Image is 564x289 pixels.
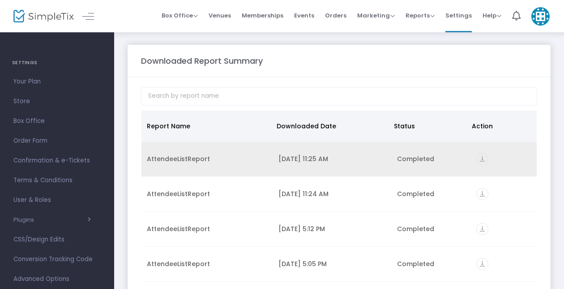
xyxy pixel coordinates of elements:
[147,189,268,198] div: AttendeeListReport
[13,76,101,88] span: Your Plan
[278,154,386,163] div: 9/19/2025 11:25 AM
[141,87,537,105] input: Search by report name
[476,188,488,200] i: vertical_align_bottom
[397,154,466,163] div: Completed
[147,224,268,233] div: AttendeeListReport
[141,55,263,67] m-panel-title: Downloaded Report Summary
[325,4,346,27] span: Orders
[12,54,102,72] h4: SETTINGS
[476,261,488,270] a: vertical_align_bottom
[271,110,388,142] th: Downloaded Date
[476,258,488,270] i: vertical_align_bottom
[209,4,231,27] span: Venues
[13,155,101,166] span: Confirmation & e-Tickets
[13,115,101,127] span: Box Office
[476,153,488,165] i: vertical_align_bottom
[278,224,386,233] div: 9/9/2025 5:12 PM
[13,273,101,285] span: Advanced Options
[141,110,271,142] th: Report Name
[13,234,101,245] span: CSS/Design Edits
[13,135,101,147] span: Order Form
[476,188,531,200] div: https://go.SimpleTix.com/ky2hb
[483,11,501,20] span: Help
[476,226,488,235] a: vertical_align_bottom
[406,11,435,20] span: Reports
[13,96,101,107] span: Store
[445,4,472,27] span: Settings
[476,153,531,165] div: https://go.SimpleTix.com/wxn30
[476,258,531,270] div: https://go.SimpleTix.com/zdl5n
[278,189,386,198] div: 9/19/2025 11:24 AM
[294,4,314,27] span: Events
[476,223,531,235] div: https://go.SimpleTix.com/4g224
[13,194,101,206] span: User & Roles
[13,254,101,265] span: Conversion Tracking Code
[147,154,268,163] div: AttendeeListReport
[476,191,488,200] a: vertical_align_bottom
[162,11,198,20] span: Box Office
[13,216,91,223] button: Plugins
[147,259,268,268] div: AttendeeListReport
[278,259,386,268] div: 9/9/2025 5:05 PM
[13,175,101,186] span: Terms & Conditions
[476,156,488,165] a: vertical_align_bottom
[476,223,488,235] i: vertical_align_bottom
[397,189,466,198] div: Completed
[389,110,466,142] th: Status
[397,259,466,268] div: Completed
[397,224,466,233] div: Completed
[357,11,395,20] span: Marketing
[242,4,283,27] span: Memberships
[466,110,531,142] th: Action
